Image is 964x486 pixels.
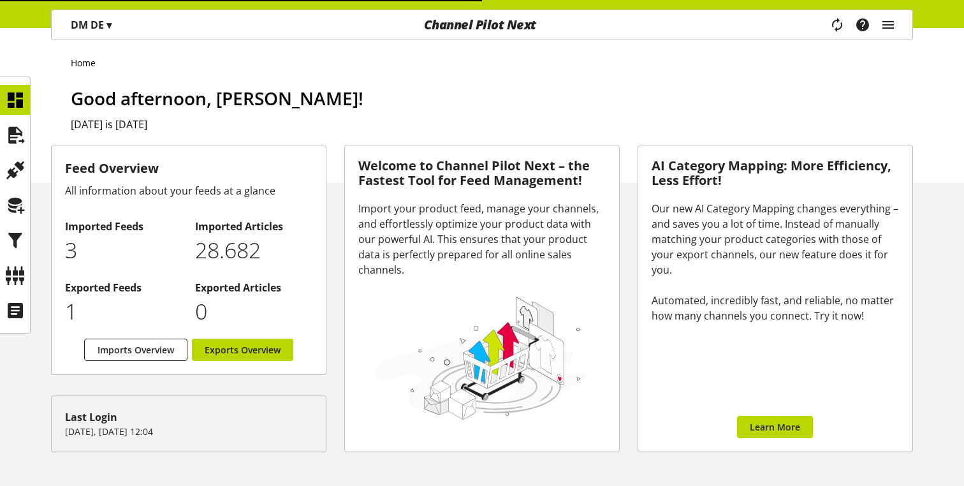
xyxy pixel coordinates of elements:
[195,295,312,328] p: 0
[358,201,606,277] div: Import your product feed, manage your channels, and effortlessly optimize your product data with ...
[65,425,312,438] p: [DATE], [DATE] 12:04
[205,343,281,357] span: Exports Overview
[195,219,312,234] h2: Imported Articles
[65,159,312,178] h3: Feed Overview
[192,339,293,361] a: Exports Overview
[51,10,913,40] nav: main navigation
[65,219,182,234] h2: Imported Feeds
[195,234,312,267] p: 28682
[371,293,590,422] img: 78e1b9dcff1e8392d83655fcfc870417.svg
[106,18,112,32] span: ▾
[98,343,174,357] span: Imports Overview
[71,86,363,110] span: Good afternoon, [PERSON_NAME]!
[65,183,312,198] div: All information about your feeds at a glance
[652,201,899,323] div: Our new AI Category Mapping changes everything – and saves you a lot of time. Instead of manually...
[737,416,813,438] a: Learn More
[71,117,913,132] h2: [DATE] is [DATE]
[195,280,312,295] h2: Exported Articles
[750,420,800,434] span: Learn More
[652,159,899,188] h3: AI Category Mapping: More Efficiency, Less Effort!
[65,280,182,295] h2: Exported Feeds
[358,159,606,188] h3: Welcome to Channel Pilot Next – the Fastest Tool for Feed Management!
[65,295,182,328] p: 1
[65,409,312,425] div: Last Login
[84,339,187,361] a: Imports Overview
[65,234,182,267] p: 3
[71,17,112,33] p: DM DE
